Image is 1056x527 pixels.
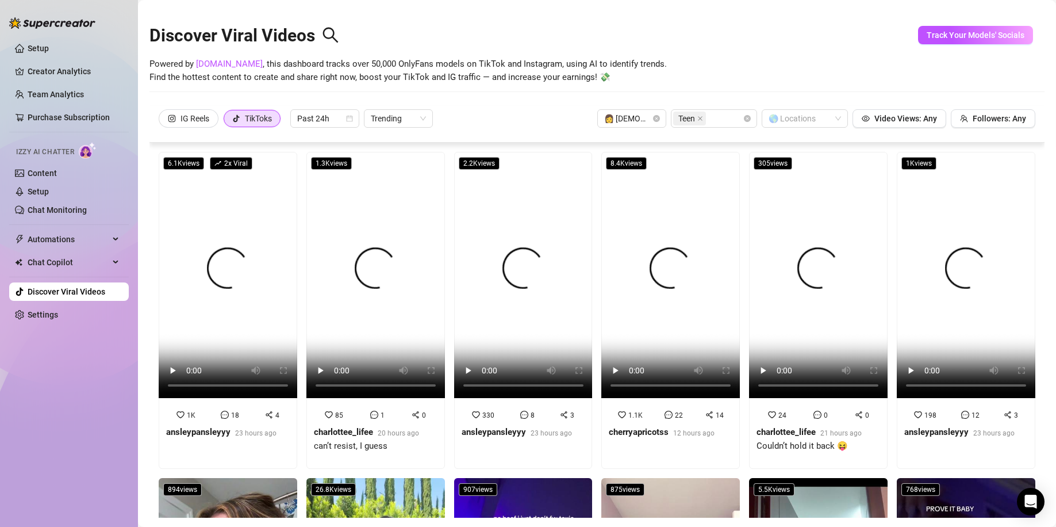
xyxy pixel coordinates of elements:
[232,114,240,123] span: tik-tok
[196,59,263,69] a: [DOMAIN_NAME]
[28,44,49,53] a: Setup
[560,411,568,419] span: share-alt
[422,411,426,419] span: 0
[235,429,277,437] span: 23 hours ago
[149,58,667,85] span: Powered by , this dashboard tracks over 50,000 OnlyFans models on TikTok and Instagram, using AI ...
[768,411,776,419] span: heart
[824,411,828,419] span: 0
[665,411,673,419] span: message
[874,114,937,123] span: Video Views: Any
[28,62,120,81] a: Creator Analytics
[606,483,644,496] span: 875 views
[346,115,353,122] span: calendar
[231,411,239,419] span: 18
[971,411,980,419] span: 12
[28,287,105,296] a: Discover Viral Videos
[601,152,740,469] a: 8.4Kviews1.1K2214cherryapricotss12 hours ago
[904,427,969,437] strong: ansleypansleyyy
[618,411,626,419] span: heart
[716,411,724,419] span: 14
[924,411,936,419] span: 198
[865,411,869,419] span: 0
[749,152,888,469] a: 305views2400charlottee_lifee21 hours agoCouldn’t hold it back 😝
[531,411,535,419] span: 8
[459,157,500,170] span: 2.2K views
[181,110,209,127] div: IG Reels
[973,429,1015,437] span: 23 hours ago
[1017,488,1045,515] div: Open Intercom Messenger
[311,483,356,496] span: 26.8K views
[306,152,445,469] a: 1.3Kviews8510charlottee_lifee20 hours agocan’t resist, I guess
[901,483,940,496] span: 768 views
[604,110,659,127] span: 👩 Female
[628,411,643,419] span: 1.1K
[149,25,339,47] h2: Discover Viral Videos
[9,17,95,29] img: logo-BBDzfeDw.svg
[678,112,695,125] span: Teen
[163,157,204,170] span: 6.1K views
[609,427,669,437] strong: cherryapricotss
[927,30,1024,40] span: Track Your Models' Socials
[973,114,1026,123] span: Followers: Any
[855,411,863,419] span: share-alt
[28,253,109,272] span: Chat Copilot
[570,411,574,419] span: 3
[28,205,87,215] a: Chat Monitoring
[297,110,352,127] span: Past 24h
[166,427,231,437] strong: ansleypansleyyy
[16,147,74,158] span: Izzy AI Chatter
[187,411,195,419] span: 1K
[897,152,1035,469] a: 1Kviews198123ansleypansleyyy23 hours ago
[705,411,713,419] span: share-alt
[531,429,572,437] span: 23 hours ago
[673,112,706,125] span: Teen
[853,109,946,128] button: Video Views: Any
[961,411,969,419] span: message
[412,411,420,419] span: share-alt
[675,411,683,419] span: 22
[168,114,176,123] span: instagram
[28,169,57,178] a: Content
[454,152,593,469] a: 2.2Kviews33083ansleypansleyyy23 hours ago
[757,427,816,437] strong: charlottee_lifee
[606,157,647,170] span: 8.4K views
[914,411,922,419] span: heart
[370,411,378,419] span: message
[245,110,272,127] div: TikToks
[462,427,526,437] strong: ansleypansleyyy
[1014,411,1018,419] span: 3
[325,411,333,419] span: heart
[520,411,528,419] span: message
[862,114,870,123] span: eye
[322,26,339,44] span: search
[265,411,273,419] span: share-alt
[371,110,426,127] span: Trending
[210,157,252,170] span: 2 x Viral
[176,411,185,419] span: heart
[311,157,352,170] span: 1.3K views
[697,116,703,121] span: close
[653,115,660,122] span: close-circle
[757,440,862,453] div: Couldn’t hold it back 😝
[79,142,97,159] img: AI Chatter
[1004,411,1012,419] span: share-alt
[15,258,22,266] img: Chat Copilot
[951,109,1035,128] button: Followers: Any
[960,114,968,123] span: team
[28,90,84,99] a: Team Analytics
[744,115,751,122] span: close-circle
[159,152,297,469] a: 6.1Kviewsrise2x Viral1K184ansleypansleyyy23 hours ago
[28,113,110,122] a: Purchase Subscription
[459,483,497,496] span: 907 views
[314,427,373,437] strong: charlottee_lifee
[378,429,419,437] span: 20 hours ago
[221,411,229,419] span: message
[901,157,936,170] span: 1K views
[15,235,24,244] span: thunderbolt
[28,187,49,196] a: Setup
[214,160,221,167] span: rise
[754,483,794,496] span: 5.5K views
[472,411,480,419] span: heart
[673,429,715,437] span: 12 hours ago
[778,411,786,419] span: 24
